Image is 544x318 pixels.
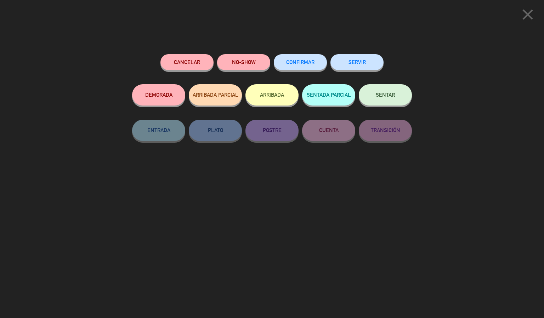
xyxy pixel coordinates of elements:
[217,54,270,70] button: NO-SHOW
[193,92,238,98] span: ARRIBADA PARCIAL
[245,84,299,106] button: ARRIBADA
[359,120,412,141] button: TRANSICIÓN
[245,120,299,141] button: POSTRE
[132,120,185,141] button: ENTRADA
[302,120,355,141] button: CUENTA
[359,84,412,106] button: SENTAR
[376,92,395,98] span: SENTAR
[189,84,242,106] button: ARRIBADA PARCIAL
[132,84,185,106] button: DEMORADA
[517,5,539,26] button: close
[330,54,384,70] button: SERVIR
[519,6,537,23] i: close
[189,120,242,141] button: PLATO
[302,84,355,106] button: SENTADA PARCIAL
[286,59,314,65] span: CONFIRMAR
[160,54,214,70] button: Cancelar
[274,54,327,70] button: CONFIRMAR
